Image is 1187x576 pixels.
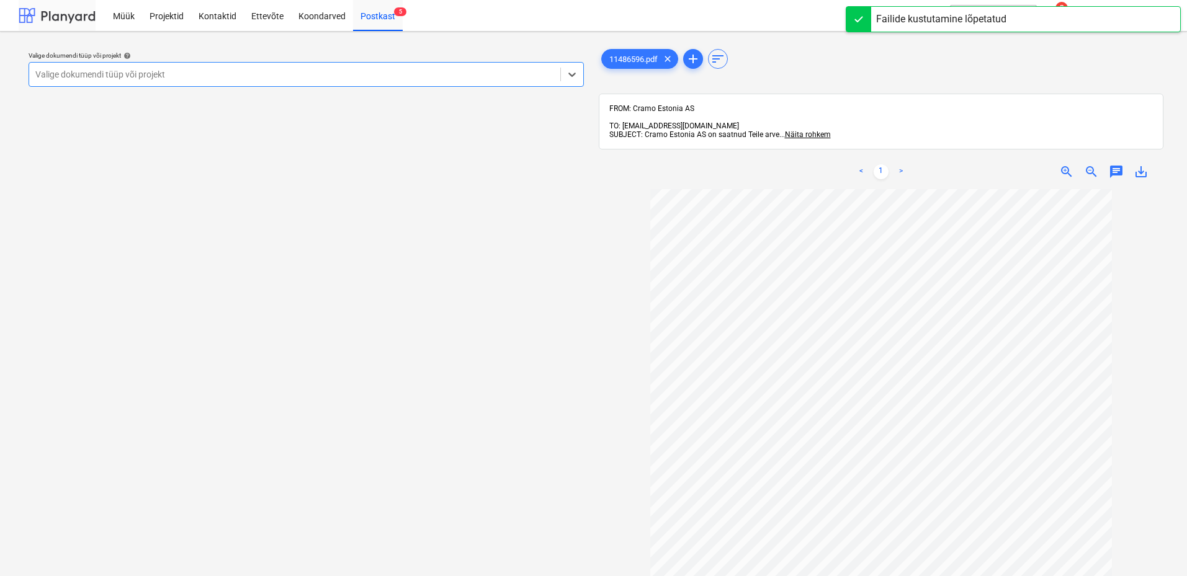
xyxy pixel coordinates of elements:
[1084,164,1099,179] span: zoom_out
[121,52,131,60] span: help
[785,130,831,139] span: Näita rohkem
[854,164,869,179] a: Previous page
[1059,164,1074,179] span: zoom_in
[609,104,694,113] span: FROM: Cramo Estonia AS
[1134,164,1149,179] span: save_alt
[710,51,725,66] span: sort
[686,51,701,66] span: add
[602,55,665,64] span: 11486596.pdf
[394,7,406,16] span: 5
[609,130,779,139] span: SUBJECT: Cramo Estonia AS on saatnud Teile arve
[609,122,739,130] span: TO: [EMAIL_ADDRESS][DOMAIN_NAME]
[779,130,831,139] span: ...
[660,51,675,66] span: clear
[1125,516,1187,576] iframe: Chat Widget
[29,51,584,60] div: Valige dokumendi tüüp või projekt
[876,12,1006,27] div: Failide kustutamine lõpetatud
[601,49,678,69] div: 11486596.pdf
[874,164,889,179] a: Page 1 is your current page
[894,164,908,179] a: Next page
[1109,164,1124,179] span: chat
